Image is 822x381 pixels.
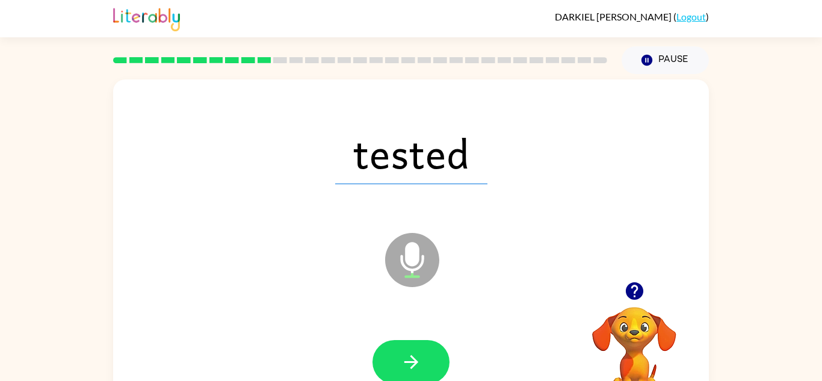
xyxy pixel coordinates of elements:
[676,11,706,22] a: Logout
[555,11,709,22] div: ( )
[335,122,487,184] span: tested
[113,5,180,31] img: Literably
[622,46,709,74] button: Pause
[555,11,673,22] span: DARKIEL [PERSON_NAME]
